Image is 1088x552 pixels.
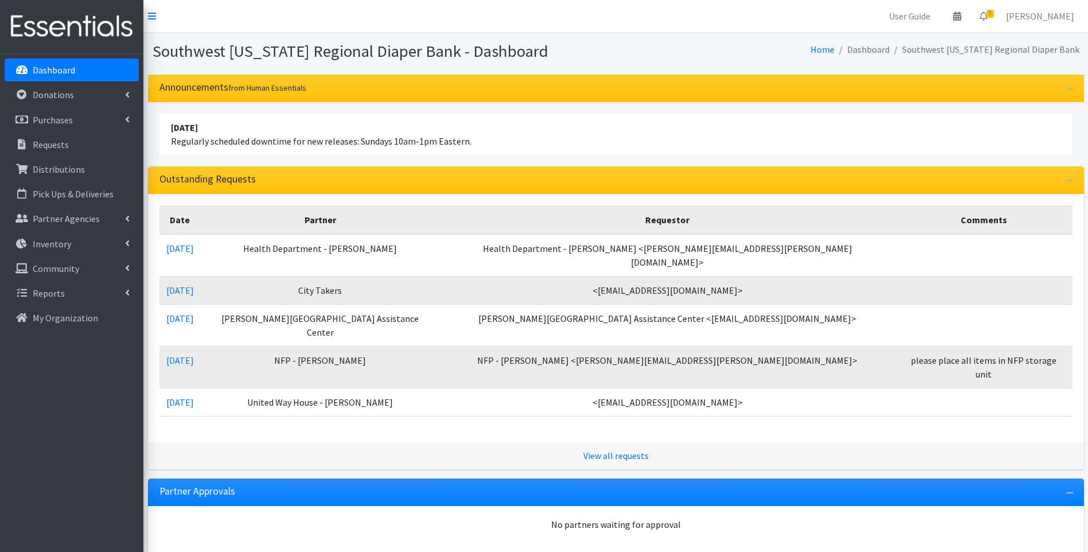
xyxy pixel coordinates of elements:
[201,276,440,304] td: City Takers
[159,173,256,185] h3: Outstanding Requests
[5,59,139,81] a: Dashboard
[5,306,139,329] a: My Organization
[33,188,114,200] p: Pick Ups & Deliveries
[986,10,994,18] span: 5
[895,205,1073,234] th: Comments
[440,388,895,416] td: <[EMAIL_ADDRESS][DOMAIN_NAME]>
[5,232,139,255] a: Inventory
[201,205,440,234] th: Partner
[5,83,139,106] a: Donations
[895,346,1073,388] td: please place all items in NFP storage unit
[33,64,75,76] p: Dashboard
[810,44,834,55] a: Home
[5,207,139,230] a: Partner Agencies
[440,346,895,388] td: NFP - [PERSON_NAME] <[PERSON_NAME][EMAIL_ADDRESS][PERSON_NAME][DOMAIN_NAME]>
[33,164,85,175] p: Distributions
[166,355,194,366] a: [DATE]
[33,114,73,126] p: Purchases
[201,304,440,346] td: [PERSON_NAME][GEOGRAPHIC_DATA] Assistance Center
[159,205,201,234] th: Date
[201,346,440,388] td: NFP - [PERSON_NAME]
[159,518,1073,531] div: No partners waiting for approval
[228,83,306,93] small: from Human Essentials
[5,257,139,280] a: Community
[159,81,306,94] h3: Announcements
[201,234,440,277] td: Health Department - [PERSON_NAME]
[159,485,235,497] h3: Partner Approvals
[970,5,997,28] a: 5
[834,41,890,58] li: Dashboard
[166,313,194,324] a: [DATE]
[171,122,198,133] strong: [DATE]
[33,238,71,250] p: Inventory
[153,41,612,61] h1: Southwest [US_STATE] Regional Diaper Bank - Dashboard
[166,243,194,254] a: [DATE]
[5,182,139,205] a: Pick Ups & Deliveries
[890,41,1079,58] li: Southwest [US_STATE] Regional Diaper Bank
[880,5,939,28] a: User Guide
[5,7,139,46] img: HumanEssentials
[5,133,139,156] a: Requests
[33,312,98,324] p: My Organization
[201,388,440,416] td: United Way House - [PERSON_NAME]
[33,89,74,100] p: Donations
[33,287,65,299] p: Reports
[166,285,194,296] a: [DATE]
[440,304,895,346] td: [PERSON_NAME][GEOGRAPHIC_DATA] Assistance Center <[EMAIL_ADDRESS][DOMAIN_NAME]>
[33,263,79,274] p: Community
[33,139,69,150] p: Requests
[5,282,139,305] a: Reports
[159,114,1073,155] li: Regularly scheduled downtime for new releases: Sundays 10am-1pm Eastern.
[997,5,1083,28] a: [PERSON_NAME]
[33,213,100,224] p: Partner Agencies
[166,396,194,408] a: [DATE]
[583,450,649,461] a: View all requests
[440,276,895,304] td: <[EMAIL_ADDRESS][DOMAIN_NAME]>
[5,108,139,131] a: Purchases
[440,205,895,234] th: Requestor
[5,158,139,181] a: Distributions
[440,234,895,277] td: Health Department - [PERSON_NAME] <[PERSON_NAME][EMAIL_ADDRESS][PERSON_NAME][DOMAIN_NAME]>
